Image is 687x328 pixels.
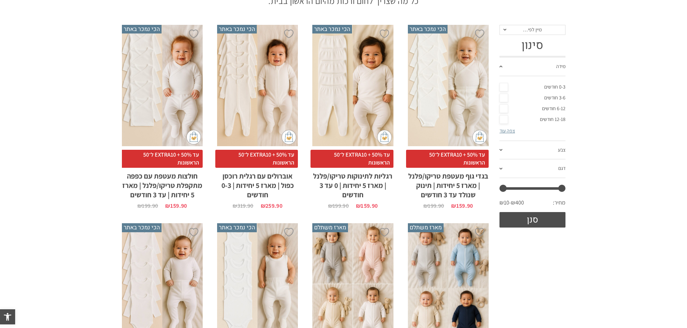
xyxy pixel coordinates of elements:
[499,39,565,52] h3: סינון
[499,93,565,103] a: 3-6 חודשים
[499,58,565,76] a: מידה
[312,223,348,232] span: מארז משתלם
[499,114,565,125] a: 12-18 חודשים
[408,168,489,199] h2: בגדי גוף מעטפת טריקו/פלנל | מארז 5 יחידות | תינוק שנולד עד 3 חודשים
[377,130,392,144] img: cat-mini-atc.png
[408,25,489,209] a: הכי נמכר באתר בגדי גוף מעטפת טריקו/פלנל | מארז 5 יחידות | תינוק שנולד עד 3 חודשים עד 50% + EXTRA1...
[165,202,187,210] bdi: 159.90
[312,168,393,199] h2: רגליות לתינוקות טריקו/פלנל | מארז 5 יחידות | 0 עד 3 חודשים
[451,202,473,210] bdi: 159.90
[261,202,282,210] bdi: 259.90
[328,202,349,210] bdi: 199.90
[137,202,158,210] bdi: 199.90
[233,202,253,210] bdi: 319.90
[408,25,448,33] span: הכי נמכר באתר
[499,199,511,207] span: ₪10
[122,25,162,33] span: הכי נמכר באתר
[186,130,201,144] img: cat-mini-atc.png
[217,168,298,199] h2: אוברולים עם רגלית רוכסן כפול | מארז 5 יחידות | 0-3 חודשים
[233,202,237,210] span: ₪
[120,150,203,168] span: עד 50% + EXTRA10 ל־50 הראשונות
[165,202,170,210] span: ₪
[472,130,487,144] img: cat-mini-atc.png
[122,223,162,232] span: הכי נמכר באתר
[523,26,542,33] span: מיין לפי…
[356,202,378,210] bdi: 159.90
[499,212,565,228] button: סנן
[122,25,203,209] a: הכי נמכר באתר חולצות מעטפת עם כפפה מתקפלת טריקו/פלנל | מארז 5 יחידות | עד 3 חודשים עד 50% + EXTRA...
[122,168,203,199] h2: חולצות מעטפת עם כפפה מתקפלת טריקו/פלנל | מארז 5 יחידות | עד 3 חודשים
[499,141,565,160] a: צבע
[451,202,456,210] span: ₪
[137,202,142,210] span: ₪
[499,82,565,93] a: 0-3 חודשים
[423,202,444,210] bdi: 199.90
[261,202,265,210] span: ₪
[217,25,298,209] a: הכי נמכר באתר אוברולים עם רגלית רוכסן כפול | מארז 5 יחידות | 0-3 חודשים עד 50% + EXTRA10 ל־50 הרא...
[408,223,444,232] span: מארז משתלם
[282,130,296,144] img: cat-mini-atc.png
[312,25,393,209] a: הכי נמכר באתר רגליות לתינוקות טריקו/פלנל | מארז 5 יחידות | 0 עד 3 חודשים עד 50% + EXTRA10 ל־50 הר...
[215,150,298,168] span: עד 50% + EXTRA10 ל־50 הראשונות
[312,25,352,33] span: הכי נמכר באתר
[499,127,515,134] a: צפה עוד
[217,223,257,232] span: הכי נמכר באתר
[406,150,489,168] span: עד 50% + EXTRA10 ל־50 הראשונות
[423,202,428,210] span: ₪
[311,150,393,168] span: עד 50% + EXTRA10 ל־50 הראשונות
[499,197,565,212] div: מחיר: —
[328,202,333,210] span: ₪
[511,199,524,207] span: ₪400
[499,159,565,178] a: דגם
[217,25,257,33] span: הכי נמכר באתר
[356,202,361,210] span: ₪
[499,103,565,114] a: 6-12 חודשים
